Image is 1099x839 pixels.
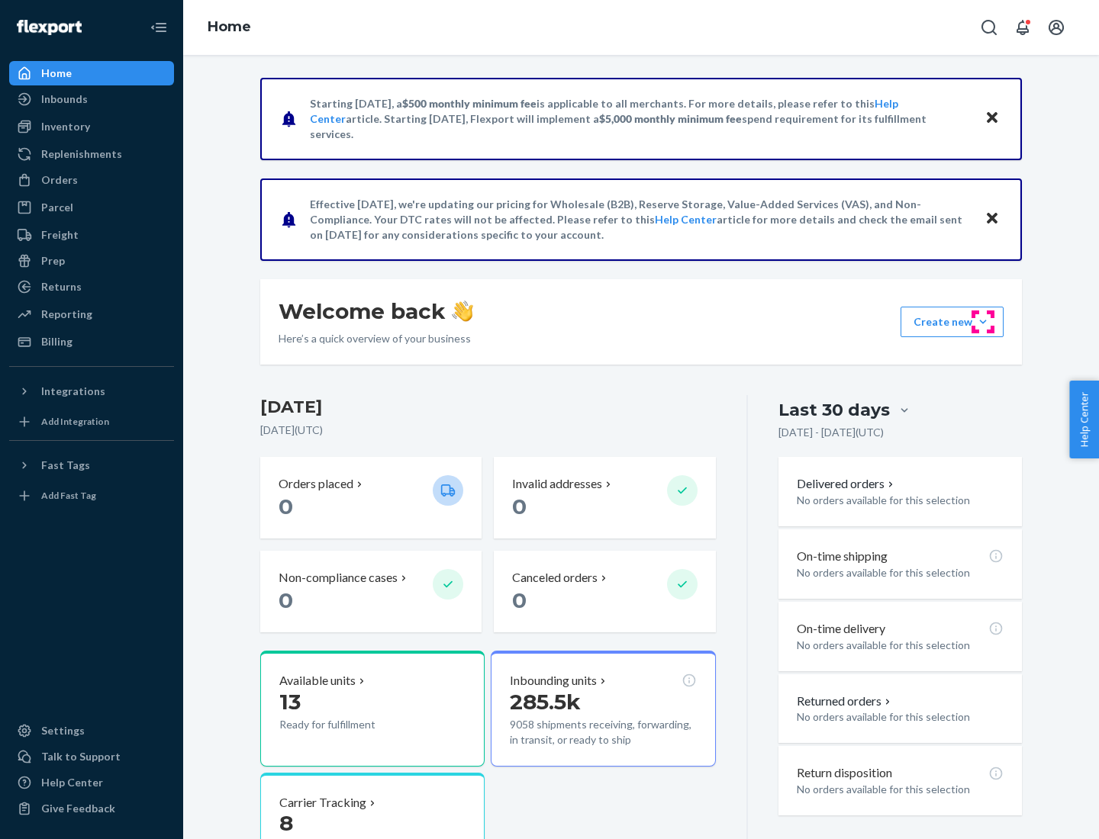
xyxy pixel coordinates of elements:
[310,96,970,142] p: Starting [DATE], a is applicable to all merchants. For more details, please refer to this article...
[778,398,890,422] div: Last 30 days
[797,638,1004,653] p: No orders available for this selection
[9,718,174,743] a: Settings
[797,475,897,493] button: Delivered orders
[9,114,174,139] a: Inventory
[279,689,301,715] span: 13
[9,61,174,85] a: Home
[9,195,174,220] a: Parcel
[9,275,174,299] a: Returns
[41,801,115,816] div: Give Feedback
[41,749,121,764] div: Talk to Support
[41,489,96,502] div: Add Fast Tag
[494,457,715,538] button: Invalid addresses 0
[41,172,78,188] div: Orders
[9,249,174,273] a: Prep
[260,457,482,538] button: Orders placed 0
[41,253,65,268] div: Prep
[41,279,82,294] div: Returns
[9,302,174,326] a: Reporting
[279,672,356,690] p: Available units
[9,453,174,477] button: Fast Tags
[494,551,715,632] button: Canceled orders 0
[510,689,581,715] span: 285.5k
[279,717,421,732] p: Ready for fulfillment
[41,92,88,107] div: Inbounds
[797,693,894,710] button: Returned orders
[452,301,473,322] img: hand-wave emoji
[599,112,742,125] span: $5,000 monthly minimum fee
[310,197,970,243] p: Effective [DATE], we're updating our pricing for Wholesale (B2B), Reserve Storage, Value-Added Se...
[279,810,293,836] span: 8
[1041,12,1072,43] button: Open account menu
[9,379,174,403] button: Integrations
[41,119,90,134] div: Inventory
[9,168,174,192] a: Orders
[279,794,366,812] p: Carrier Tracking
[279,493,293,519] span: 0
[41,723,85,738] div: Settings
[510,717,696,747] p: 9058 shipments receiving, forwarding, in transit, or ready to ship
[9,223,174,247] a: Freight
[41,334,73,349] div: Billing
[797,493,1004,508] p: No orders available for this selection
[982,108,1002,130] button: Close
[9,410,174,434] a: Add Integration
[208,18,251,35] a: Home
[41,66,72,81] div: Home
[41,227,79,243] div: Freight
[9,796,174,821] button: Give Feedback
[797,548,888,565] p: On-time shipping
[9,87,174,111] a: Inbounds
[41,458,90,473] div: Fast Tags
[512,493,527,519] span: 0
[778,425,884,440] p: [DATE] - [DATE] ( UTC )
[260,423,716,438] p: [DATE] ( UTC )
[402,97,537,110] span: $500 monthly minimum fee
[797,565,1004,580] p: No orders available for this selection
[41,775,103,790] div: Help Center
[260,395,716,419] h3: [DATE]
[9,329,174,354] a: Billing
[797,782,1004,797] p: No orders available for this selection
[143,12,174,43] button: Close Navigation
[491,651,715,767] button: Inbounding units285.5k9058 shipments receiving, forwarding, in transit, or ready to ship
[797,620,885,638] p: On-time delivery
[195,5,263,50] ol: breadcrumbs
[279,331,473,346] p: Here’s a quick overview of your business
[974,12,1004,43] button: Open Search Box
[41,384,105,399] div: Integrations
[1069,381,1099,458] button: Help Center
[9,770,174,795] a: Help Center
[512,587,527,613] span: 0
[510,672,597,690] p: Inbounding units
[279,297,473,325] h1: Welcome back
[797,709,1004,725] p: No orders available for this selection
[797,764,892,782] p: Return disposition
[17,20,82,35] img: Flexport logo
[901,307,1004,337] button: Create new
[512,569,598,587] p: Canceled orders
[41,307,92,322] div: Reporting
[41,415,109,428] div: Add Integration
[279,587,293,613] span: 0
[260,551,482,632] button: Non-compliance cases 0
[279,569,398,587] p: Non-compliance cases
[982,208,1002,230] button: Close
[9,142,174,166] a: Replenishments
[655,213,717,226] a: Help Center
[9,484,174,508] a: Add Fast Tag
[279,475,353,493] p: Orders placed
[260,651,485,767] button: Available units13Ready for fulfillment
[9,744,174,769] a: Talk to Support
[41,200,73,215] div: Parcel
[41,146,122,162] div: Replenishments
[512,475,602,493] p: Invalid addresses
[1007,12,1038,43] button: Open notifications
